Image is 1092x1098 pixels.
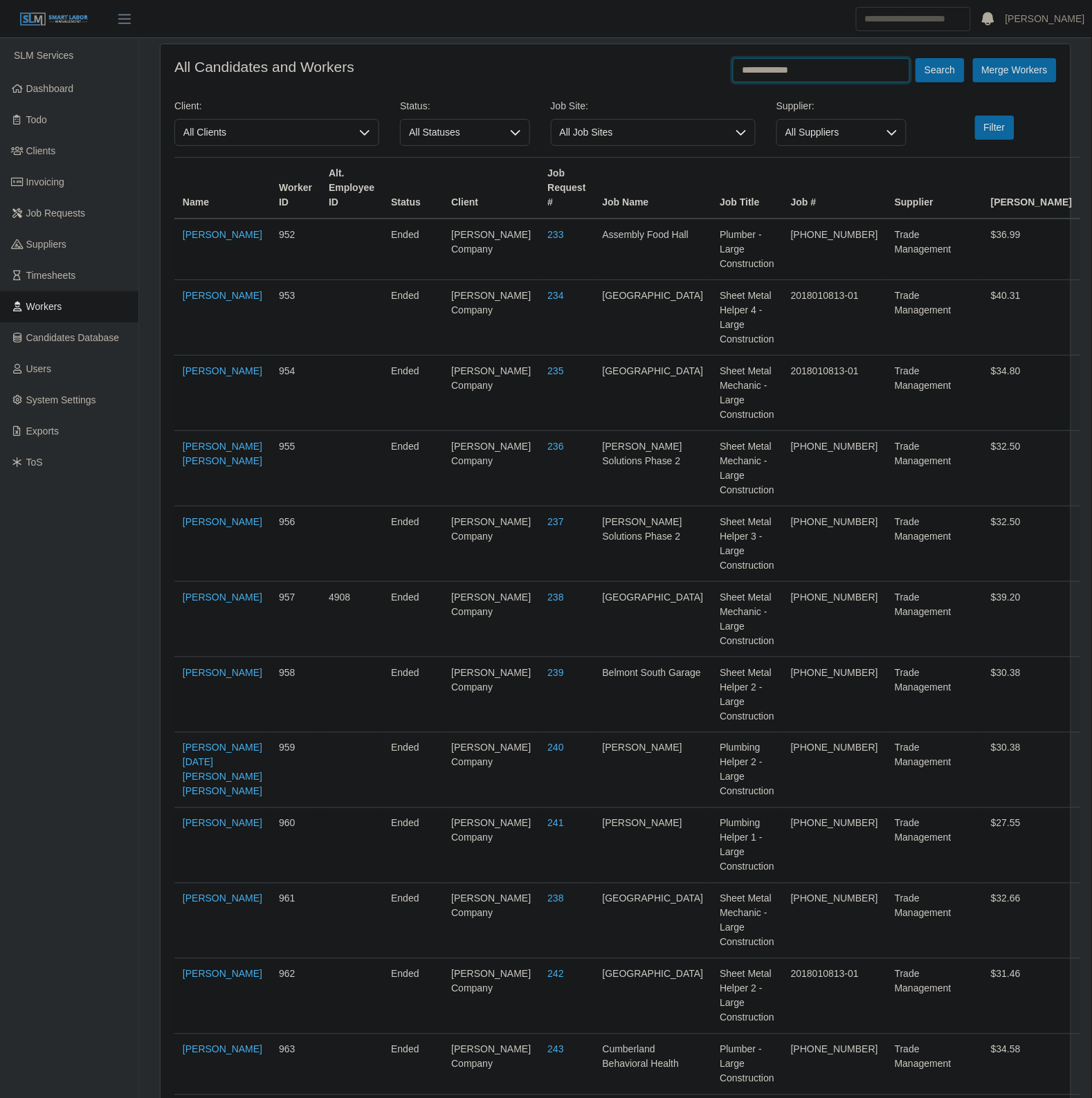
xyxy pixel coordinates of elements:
td: Sheet Metal Helper 3 - Large Construction [711,506,783,582]
span: Clients [26,145,56,156]
a: [PERSON_NAME] [183,516,262,527]
td: $27.55 [983,808,1080,884]
td: [PHONE_NUMBER] [783,219,886,280]
a: 236 [547,441,563,452]
td: Cumberland Behavioral Health [594,1034,712,1095]
td: Trade Management [886,884,983,959]
td: ended [383,219,443,280]
td: [GEOGRAPHIC_DATA] [594,959,712,1034]
th: [PERSON_NAME] [983,158,1080,219]
a: [PERSON_NAME] [183,1044,262,1055]
th: Job # [783,158,886,219]
label: Job Site: [551,99,588,113]
td: [PERSON_NAME] [594,808,712,884]
td: Trade Management [886,808,983,884]
span: Todo [26,114,47,125]
td: 962 [271,959,320,1034]
a: [PERSON_NAME] [183,667,262,678]
button: Search [916,58,964,82]
label: Status: [400,99,430,113]
td: 957 [271,582,320,657]
td: 960 [271,808,320,884]
td: $32.50 [983,506,1080,582]
td: [PHONE_NUMBER] [783,808,886,884]
td: 2018010813-01 [783,280,886,356]
span: Dashboard [26,83,74,94]
td: [PERSON_NAME] Solutions Phase 2 [594,506,712,582]
td: [PERSON_NAME] Company [443,582,539,657]
td: ended [383,959,443,1034]
td: Trade Management [886,959,983,1034]
td: [PERSON_NAME] Company [443,1034,539,1095]
td: $34.80 [983,356,1080,431]
td: ended [383,431,443,506]
td: $32.50 [983,431,1080,506]
td: [PERSON_NAME] Company [443,657,539,733]
td: [GEOGRAPHIC_DATA] [594,356,712,431]
td: [PERSON_NAME] Company [443,356,539,431]
td: Sheet Metal Mechanic - Large Construction [711,582,783,657]
a: 235 [547,365,563,376]
span: Users [26,363,52,374]
td: [PERSON_NAME] Company [443,431,539,506]
a: 240 [547,742,563,753]
td: Trade Management [886,1034,983,1095]
a: [PERSON_NAME] [183,365,262,376]
label: Supplier: [776,99,815,113]
td: ended [383,1034,443,1095]
a: [PERSON_NAME] [1005,12,1085,26]
td: ended [383,733,443,808]
td: 961 [271,884,320,959]
a: [PERSON_NAME] [183,818,262,829]
td: [PHONE_NUMBER] [783,884,886,959]
td: 2018010813-01 [783,356,886,431]
td: ended [383,582,443,657]
td: 4908 [320,582,383,657]
td: Assembly Food Hall [594,219,712,280]
td: 963 [271,1034,320,1095]
a: 239 [547,667,563,678]
span: Suppliers [26,239,66,250]
td: Sheet Metal Helper 4 - Large Construction [711,280,783,356]
th: Alt. Employee ID [320,158,383,219]
td: Trade Management [886,356,983,431]
td: [GEOGRAPHIC_DATA] [594,280,712,356]
th: Client [443,158,539,219]
td: Trade Management [886,280,983,356]
span: Exports [26,426,59,437]
a: 243 [547,1044,563,1055]
td: 952 [271,219,320,280]
span: SLM Services [14,50,73,61]
th: Status [383,158,443,219]
td: ended [383,657,443,733]
td: $32.66 [983,884,1080,959]
td: Sheet Metal Mechanic - Large Construction [711,431,783,506]
a: [PERSON_NAME] [183,893,262,904]
span: All Statuses [401,120,502,145]
td: $36.99 [983,219,1080,280]
td: [PHONE_NUMBER] [783,431,886,506]
a: 242 [547,969,563,980]
a: 234 [547,290,563,301]
td: Sheet Metal Helper 2 - Large Construction [711,657,783,733]
a: [PERSON_NAME] [183,229,262,240]
td: [PERSON_NAME] Company [443,733,539,808]
td: [PERSON_NAME] Solutions Phase 2 [594,431,712,506]
td: Plumbing Helper 1 - Large Construction [711,808,783,884]
label: Client: [174,99,202,113]
a: 238 [547,893,563,904]
td: [PERSON_NAME] [594,733,712,808]
td: Trade Management [886,506,983,582]
th: Worker ID [271,158,320,219]
span: All Clients [175,120,351,145]
a: [PERSON_NAME] [183,290,262,301]
td: ended [383,884,443,959]
td: Sheet Metal Mechanic - Large Construction [711,884,783,959]
td: Plumbing Helper 2 - Large Construction [711,733,783,808]
button: Filter [975,116,1014,140]
a: 237 [547,516,563,527]
td: 953 [271,280,320,356]
td: $34.58 [983,1034,1080,1095]
td: 954 [271,356,320,431]
span: System Settings [26,394,96,405]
